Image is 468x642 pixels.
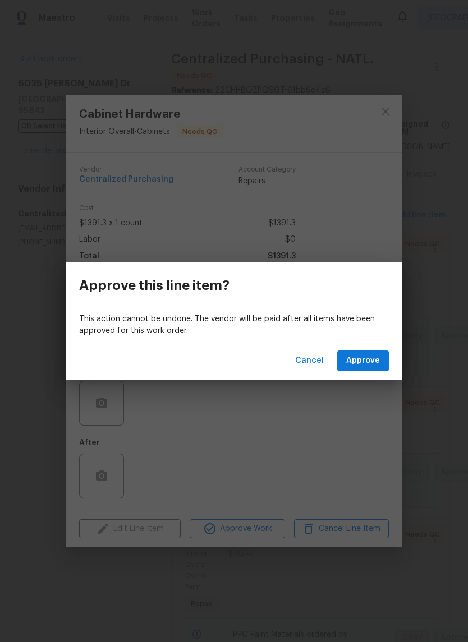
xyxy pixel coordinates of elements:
[291,350,328,371] button: Cancel
[79,278,230,293] h3: Approve this line item?
[346,354,380,368] span: Approve
[337,350,389,371] button: Approve
[79,313,389,337] p: This action cannot be undone. The vendor will be paid after all items have been approved for this...
[295,354,324,368] span: Cancel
